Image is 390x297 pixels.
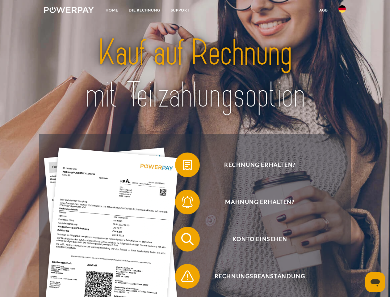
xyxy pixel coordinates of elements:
img: logo-powerpay-white.svg [44,7,94,13]
img: de [338,5,346,13]
button: Konto einsehen [175,227,336,252]
img: qb_search.svg [180,231,195,247]
button: Mahnung erhalten? [175,190,336,214]
img: qb_bell.svg [180,194,195,210]
span: Mahnung erhalten? [184,190,335,214]
span: Rechnungsbeanstandung [184,264,335,289]
a: SUPPORT [166,5,195,16]
img: qb_warning.svg [180,269,195,284]
a: agb [314,5,333,16]
img: title-powerpay_de.svg [59,30,331,118]
span: Konto einsehen [184,227,335,252]
span: Rechnung erhalten? [184,153,335,177]
iframe: Schaltfläche zum Öffnen des Messaging-Fensters [365,272,385,292]
a: Home [100,5,124,16]
button: Rechnung erhalten? [175,153,336,177]
a: DIE RECHNUNG [124,5,166,16]
img: qb_bill.svg [180,157,195,173]
button: Rechnungsbeanstandung [175,264,336,289]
